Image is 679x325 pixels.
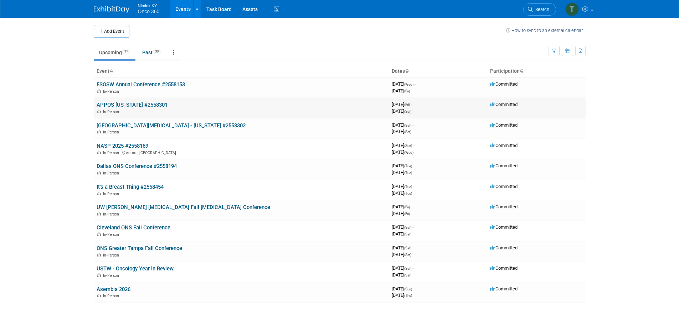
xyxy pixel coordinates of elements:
[411,102,412,107] span: -
[97,110,101,113] img: In-Person Event
[97,130,101,133] img: In-Person Event
[565,2,579,16] img: Tim Bugaile
[97,184,164,190] a: It's a Breast Thing #2558454
[97,102,168,108] a: APPOS [US_STATE] #2558301
[103,212,121,217] span: In-Person
[103,294,121,298] span: In-Person
[97,143,148,149] a: NASP 2025 #2558169
[97,265,174,272] a: USTW - Oncology Year in Review
[413,286,414,291] span: -
[413,184,414,189] span: -
[103,192,121,196] span: In-Person
[97,286,130,293] a: Asembia 2026
[392,286,414,291] span: [DATE]
[94,6,129,13] img: ExhibitDay
[97,253,101,257] img: In-Person Event
[392,265,413,271] span: [DATE]
[404,123,411,127] span: (Sat)
[97,232,101,236] img: In-Person Event
[404,294,412,298] span: (Thu)
[413,163,414,168] span: -
[404,253,411,257] span: (Sat)
[153,49,161,54] span: 30
[404,110,411,113] span: (Sat)
[103,89,121,94] span: In-Person
[404,266,411,270] span: (Sat)
[97,163,177,169] a: Dallas ONS Conference #2558194
[97,245,182,252] a: ONS Greater Tampa Fall Conference
[109,68,113,74] a: Sort by Event Name
[404,171,412,175] span: (Tue)
[392,293,412,298] span: [DATE]
[392,163,414,168] span: [DATE]
[404,103,410,107] span: (Fri)
[97,81,185,88] a: FSOSW Annual Conference #2558153
[392,224,413,230] span: [DATE]
[392,211,410,216] span: [DATE]
[404,225,411,229] span: (Sat)
[392,170,412,175] span: [DATE]
[533,7,549,12] span: Search
[404,89,410,93] span: (Fri)
[412,122,413,128] span: -
[392,191,412,196] span: [DATE]
[97,294,101,297] img: In-Person Event
[404,185,412,189] span: (Tue)
[103,171,121,176] span: In-Person
[404,246,411,250] span: (Sat)
[97,212,101,215] img: In-Person Event
[103,253,121,258] span: In-Person
[392,231,411,237] span: [DATE]
[392,122,413,128] span: [DATE]
[404,151,413,154] span: (Wed)
[122,49,130,54] span: 11
[412,245,413,250] span: -
[138,9,160,14] span: Onco 360
[392,252,411,257] span: [DATE]
[404,232,411,236] span: (Sat)
[487,65,586,77] th: Participation
[490,204,518,209] span: Committed
[490,224,518,230] span: Committed
[411,204,412,209] span: -
[103,273,121,278] span: In-Person
[97,171,101,174] img: In-Person Event
[392,149,413,155] span: [DATE]
[404,287,412,291] span: (Sun)
[490,102,518,107] span: Committed
[404,192,412,195] span: (Tue)
[413,143,414,148] span: -
[404,164,412,168] span: (Tue)
[490,163,518,168] span: Committed
[392,245,413,250] span: [DATE]
[97,204,270,210] a: UW [PERSON_NAME] [MEDICAL_DATA] Fall [MEDICAL_DATA] Conference
[405,68,408,74] a: Sort by Start Date
[412,265,413,271] span: -
[392,184,414,189] span: [DATE]
[490,245,518,250] span: Committed
[392,204,412,209] span: [DATE]
[97,122,246,129] a: [GEOGRAPHIC_DATA][MEDICAL_DATA] - [US_STATE] #2558302
[97,192,101,195] img: In-Person Event
[415,81,416,87] span: -
[506,28,586,33] a: How to sync to an external calendar...
[97,224,170,231] a: Cleveland ONS Fall Conference
[103,151,121,155] span: In-Person
[490,122,518,128] span: Committed
[404,144,412,148] span: (Sun)
[103,110,121,114] span: In-Person
[404,82,413,86] span: (Wed)
[523,3,556,16] a: Search
[97,273,101,277] img: In-Person Event
[137,46,166,59] a: Past30
[490,265,518,271] span: Committed
[490,81,518,87] span: Committed
[490,143,518,148] span: Committed
[392,129,411,134] span: [DATE]
[392,143,414,148] span: [DATE]
[94,65,389,77] th: Event
[490,184,518,189] span: Committed
[97,151,101,154] img: In-Person Event
[94,25,129,38] button: Add Event
[389,65,487,77] th: Dates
